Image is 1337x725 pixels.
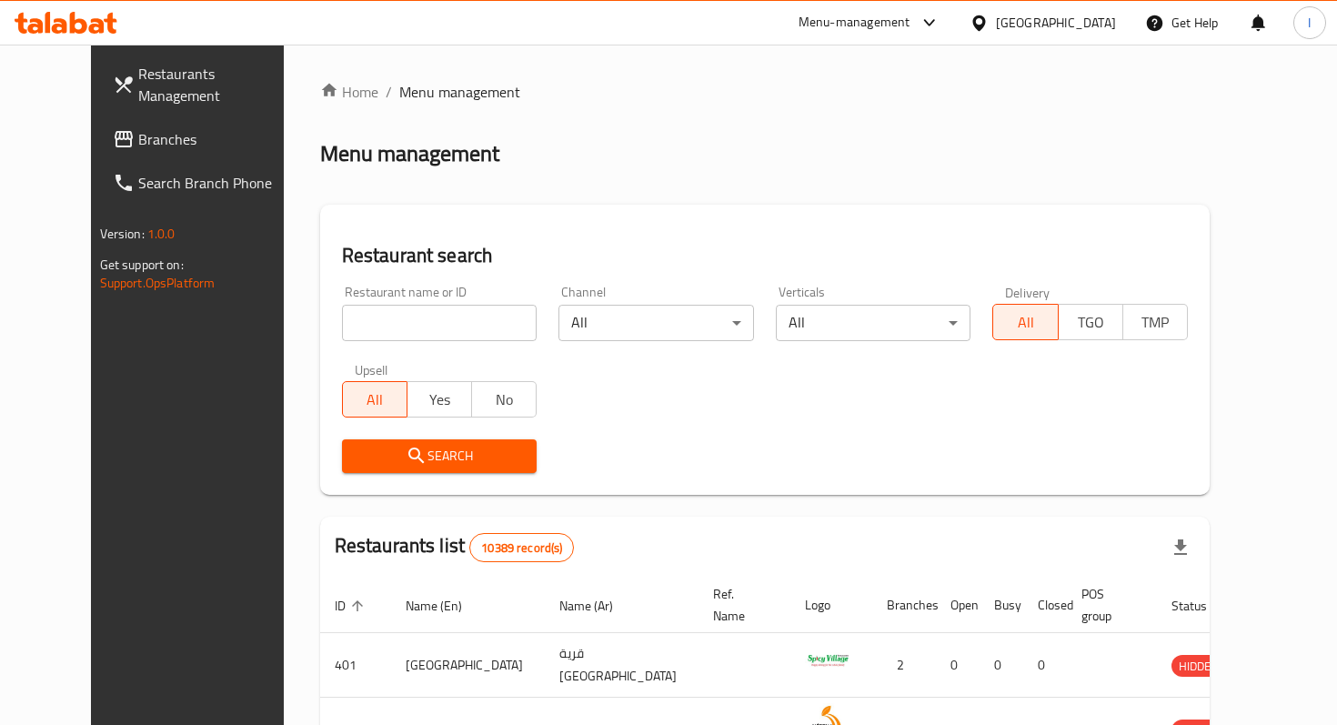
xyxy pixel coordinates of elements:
[320,139,499,168] h2: Menu management
[415,387,465,413] span: Yes
[342,242,1188,269] h2: Restaurant search
[147,222,176,246] span: 1.0.0
[1131,309,1181,336] span: TMP
[559,595,637,617] span: Name (Ar)
[980,578,1023,633] th: Busy
[98,52,314,117] a: Restaurants Management
[138,63,299,106] span: Restaurants Management
[391,633,545,698] td: [GEOGRAPHIC_DATA]
[357,445,523,468] span: Search
[138,128,299,150] span: Branches
[713,583,769,627] span: Ref. Name
[996,13,1116,33] div: [GEOGRAPHIC_DATA]
[1081,583,1135,627] span: POS group
[936,578,980,633] th: Open
[100,271,216,295] a: Support.OpsPlatform
[100,222,145,246] span: Version:
[558,305,754,341] div: All
[1023,633,1067,698] td: 0
[872,578,936,633] th: Branches
[799,12,910,34] div: Menu-management
[776,305,971,341] div: All
[479,387,529,413] span: No
[320,81,378,103] a: Home
[335,595,369,617] span: ID
[320,633,391,698] td: 401
[1159,526,1202,569] div: Export file
[342,381,407,418] button: All
[805,639,850,684] img: Spicy Village
[406,595,486,617] span: Name (En)
[469,533,574,562] div: Total records count
[1171,656,1226,677] span: HIDDEN
[1171,595,1231,617] span: Status
[1066,309,1116,336] span: TGO
[471,381,537,418] button: No
[1000,309,1050,336] span: All
[342,439,538,473] button: Search
[1308,13,1311,33] span: I
[1171,655,1226,677] div: HIDDEN
[470,539,573,557] span: 10389 record(s)
[545,633,699,698] td: قرية [GEOGRAPHIC_DATA]
[98,161,314,205] a: Search Branch Phone
[386,81,392,103] li: /
[100,253,184,277] span: Get support on:
[872,633,936,698] td: 2
[138,172,299,194] span: Search Branch Phone
[342,305,538,341] input: Search for restaurant name or ID..
[98,117,314,161] a: Branches
[992,304,1058,340] button: All
[980,633,1023,698] td: 0
[1023,578,1067,633] th: Closed
[355,363,388,376] label: Upsell
[407,381,472,418] button: Yes
[350,387,400,413] span: All
[399,81,520,103] span: Menu management
[320,81,1210,103] nav: breadcrumb
[1005,286,1050,298] label: Delivery
[335,532,575,562] h2: Restaurants list
[936,633,980,698] td: 0
[1058,304,1123,340] button: TGO
[790,578,872,633] th: Logo
[1122,304,1188,340] button: TMP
